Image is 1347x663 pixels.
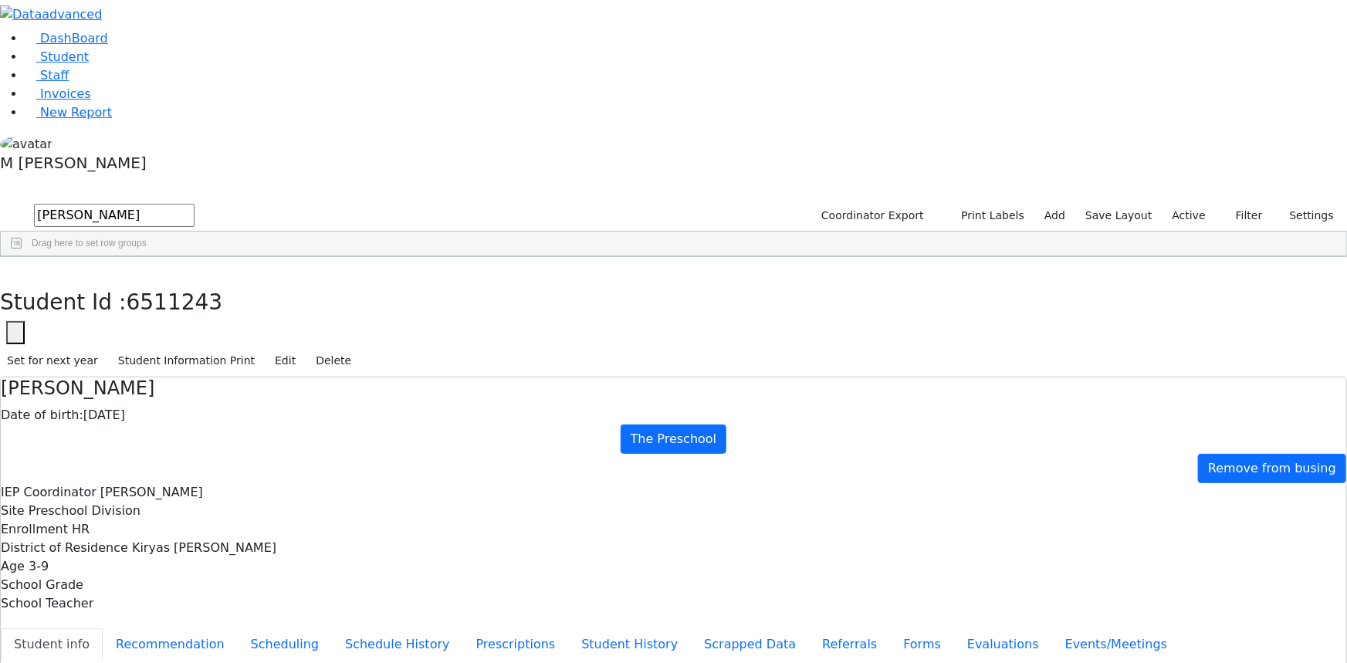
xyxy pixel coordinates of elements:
[1,483,96,502] label: IEP Coordinator
[1216,204,1270,228] button: Filter
[332,628,463,661] button: Schedule History
[238,628,332,661] button: Scheduling
[32,238,147,249] span: Drag here to set row groups
[29,503,140,518] span: Preschool Division
[25,68,69,83] a: Staff
[25,31,108,46] a: DashBoard
[1,576,83,594] label: School Grade
[1166,204,1213,228] label: Active
[1078,204,1159,228] button: Save Layout
[309,349,358,373] button: Delete
[1,406,83,425] label: Date of birth:
[40,68,69,83] span: Staff
[29,559,49,573] span: 3-9
[1,557,25,576] label: Age
[621,425,727,454] a: The Preschool
[943,204,1031,228] button: Print Labels
[40,49,89,64] span: Student
[25,105,112,120] a: New Report
[40,105,112,120] span: New Report
[1,406,1346,425] div: [DATE]
[1,594,93,613] label: School Teacher
[25,49,89,64] a: Student
[809,628,890,661] button: Referrals
[25,86,91,101] a: Invoices
[100,485,203,499] span: [PERSON_NAME]
[1,520,68,539] label: Enrollment
[568,628,691,661] button: Student History
[1,628,103,661] button: Student info
[463,628,569,661] button: Prescriptions
[890,628,954,661] button: Forms
[1,502,25,520] label: Site
[1052,628,1180,661] button: Events/Meetings
[132,540,276,555] span: Kiryas [PERSON_NAME]
[1198,454,1346,483] a: Remove from busing
[1,377,1346,400] h4: [PERSON_NAME]
[1037,204,1072,228] a: Add
[1,539,128,557] label: District of Residence
[811,204,931,228] button: Coordinator Export
[72,522,90,536] span: HR
[1270,204,1341,228] button: Settings
[40,86,91,101] span: Invoices
[127,289,223,315] span: 6511243
[954,628,1052,661] button: Evaluations
[103,628,238,661] button: Recommendation
[691,628,809,661] button: Scrapped Data
[1208,461,1336,475] span: Remove from busing
[268,349,303,373] button: Edit
[111,349,262,373] button: Student Information Print
[34,204,195,227] input: Search
[40,31,108,46] span: DashBoard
